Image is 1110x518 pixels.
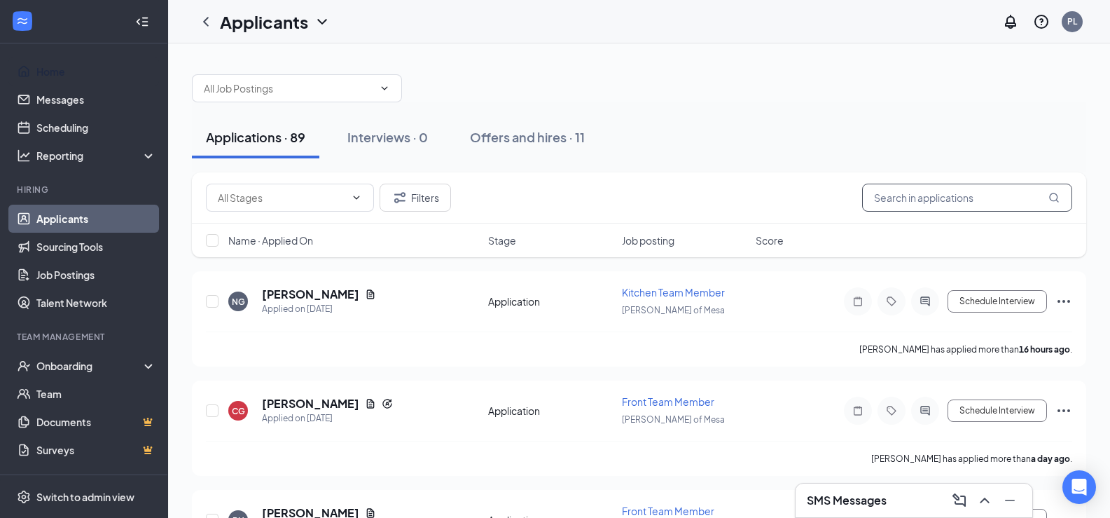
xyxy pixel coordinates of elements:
[36,149,157,163] div: Reporting
[391,189,408,206] svg: Filter
[228,233,313,247] span: Name · Applied On
[1055,402,1072,419] svg: Ellipses
[36,261,156,289] a: Job Postings
[314,13,331,30] svg: ChevronDown
[622,305,725,315] span: [PERSON_NAME] of Mesa
[36,57,156,86] a: Home
[948,489,971,512] button: ComposeMessage
[17,490,31,504] svg: Settings
[36,359,144,373] div: Onboarding
[807,493,887,508] h3: SMS Messages
[382,398,393,409] svg: Reapply
[488,233,516,247] span: Stage
[15,14,29,28] svg: WorkstreamLogo
[347,128,428,146] div: Interviews · 0
[379,83,390,94] svg: ChevronDown
[206,128,305,146] div: Applications · 89
[488,294,613,308] div: Application
[756,233,784,247] span: Score
[883,405,900,416] svg: Tag
[488,404,613,418] div: Application
[976,492,993,509] svg: ChevronUp
[622,505,714,517] span: Front Team Member
[849,296,866,307] svg: Note
[1033,13,1050,30] svg: QuestionInfo
[862,184,1072,212] input: Search in applications
[1062,470,1096,504] div: Open Intercom Messenger
[1019,344,1070,355] b: 16 hours ago
[36,289,156,317] a: Talent Network
[1055,293,1072,310] svg: Ellipses
[197,13,214,30] svg: ChevronLeft
[17,184,153,196] div: Hiring
[204,81,373,96] input: All Job Postings
[973,489,996,512] button: ChevronUp
[1067,15,1077,27] div: PL
[218,190,345,205] input: All Stages
[36,114,156,142] a: Scheduling
[262,287,359,302] h5: [PERSON_NAME]
[917,405,934,416] svg: ActiveChat
[262,302,376,316] div: Applied on [DATE]
[999,489,1021,512] button: Minimize
[622,395,714,408] span: Front Team Member
[883,296,900,307] svg: Tag
[622,286,725,299] span: Kitchen Team Member
[622,414,725,425] span: [PERSON_NAME] of Mesa
[262,396,359,411] h5: [PERSON_NAME]
[17,149,31,163] svg: Analysis
[1002,13,1019,30] svg: Notifications
[36,408,156,436] a: DocumentsCrown
[849,405,866,416] svg: Note
[365,398,376,409] svg: Document
[917,296,934,307] svg: ActiveChat
[17,331,153,343] div: Team Management
[871,453,1072,465] p: [PERSON_NAME] has applied more than .
[36,490,134,504] div: Switch to admin view
[351,192,362,203] svg: ChevronDown
[36,380,156,408] a: Team
[951,492,968,509] svg: ComposeMessage
[135,15,149,29] svg: Collapse
[470,128,585,146] div: Offers and hires · 11
[232,296,245,308] div: NG
[36,436,156,464] a: SurveysCrown
[220,10,308,34] h1: Applicants
[36,86,156,114] a: Messages
[232,405,245,417] div: CG
[1001,492,1018,509] svg: Minimize
[948,290,1047,313] button: Schedule Interview
[380,184,451,212] button: Filter Filters
[36,205,156,233] a: Applicants
[948,400,1047,422] button: Schedule Interview
[365,289,376,300] svg: Document
[262,411,393,425] div: Applied on [DATE]
[622,233,674,247] span: Job posting
[859,343,1072,355] p: [PERSON_NAME] has applied more than .
[36,233,156,261] a: Sourcing Tools
[1048,192,1060,203] svg: MagnifyingGlass
[1031,454,1070,464] b: a day ago
[17,359,31,373] svg: UserCheck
